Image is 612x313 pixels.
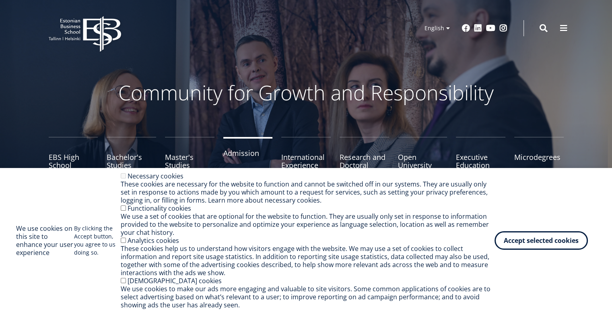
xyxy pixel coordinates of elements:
a: EBS High School [49,137,98,177]
a: Master's Studies [165,137,214,177]
div: We use a set of cookies that are optional for the website to function. They are usually only set ... [121,212,495,236]
a: Bachelor's Studies [107,137,156,177]
label: Necessary cookies [128,172,183,180]
button: Accept selected cookies [495,231,588,250]
a: Instagram [499,24,507,32]
a: Facebook [462,24,470,32]
div: These cookies are necessary for the website to function and cannot be switched off in our systems... [121,180,495,204]
a: Open University [398,137,447,177]
label: Analytics cookies [128,236,179,245]
p: By clicking the Accept button, you agree to us doing so. [74,224,121,257]
label: [DEMOGRAPHIC_DATA] cookies [128,276,222,285]
a: Research and Doctoral Studies [340,137,389,177]
div: We use cookies to make our ads more engaging and valuable to site visitors. Some common applicati... [121,285,495,309]
a: Admission [223,137,273,177]
a: Microdegrees [514,137,564,177]
div: These cookies help us to understand how visitors engage with the website. We may use a set of coo... [121,245,495,277]
label: Functionality cookies [128,204,191,213]
h2: We use cookies on this site to enhance your user experience [16,224,74,257]
a: Executive Education [456,137,505,177]
a: Linkedin [474,24,482,32]
p: Community for Growth and Responsibility [93,81,519,105]
a: Youtube [486,24,495,32]
a: International Experience [281,137,331,177]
